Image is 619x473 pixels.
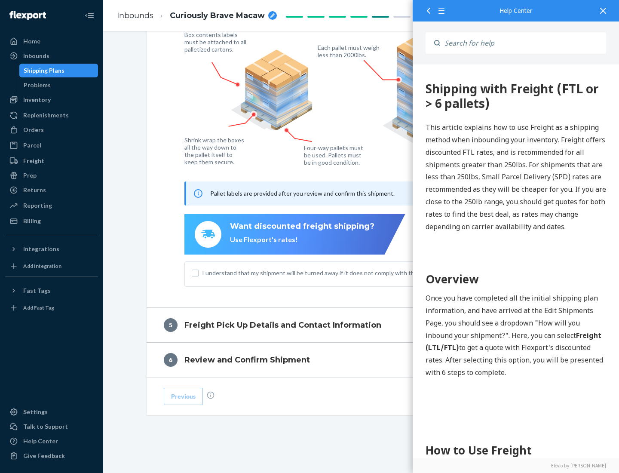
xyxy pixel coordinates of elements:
div: Fast Tags [23,286,51,295]
span: I understand that my shipment will be turned away if it does not comply with the above guidelines. [202,269,531,277]
a: Inbounds [5,49,98,63]
div: 6 [164,353,178,367]
a: Elevio by [PERSON_NAME] [426,463,606,469]
div: Billing [23,217,41,225]
div: Inbounds [23,52,49,60]
a: Add Integration [5,259,98,273]
div: Shipping Plans [24,66,64,75]
a: Inbounds [117,11,153,20]
p: Once you have completed all the initial shipping plan information, and have arrived at the Edit S... [13,227,193,314]
div: Add Fast Tag [23,304,54,311]
span: Pallet labels are provided after you review and confirm this shipment. [210,190,395,197]
input: Search [440,32,606,54]
figcaption: Shrink wrap the boxes all the way down to the pallet itself to keep them secure. [184,136,246,166]
div: Want discounted freight shipping? [230,221,374,232]
figcaption: Four-way pallets must be used. Pallets must be in good condition. [304,144,364,166]
a: Talk to Support [5,420,98,433]
div: 5 [164,318,178,332]
div: Give Feedback [23,451,65,460]
a: Home [5,34,98,48]
div: Talk to Support [23,422,68,431]
div: Problems [24,81,51,89]
a: Prep [5,169,98,182]
a: Help Center [5,434,98,448]
div: 360 Shipping with Freight (FTL or > 6 pallets) [13,17,193,46]
button: Fast Tags [5,284,98,298]
div: Freight [23,157,44,165]
ol: breadcrumbs [110,3,284,28]
span: Curiously Brave Macaw [170,10,265,21]
h1: Overview [13,206,193,223]
div: Reporting [23,201,52,210]
button: Close Navigation [81,7,98,24]
a: Replenishments [5,108,98,122]
a: Returns [5,183,98,197]
div: Use Flexport's rates! [230,235,374,245]
div: Orders [23,126,44,134]
div: Replenishments [23,111,69,120]
div: Inventory [23,95,51,104]
a: Billing [5,214,98,228]
button: 5Freight Pick Up Details and Contact Information [147,308,576,342]
div: Returns [23,186,46,194]
input: I understand that my shipment will be turned away if it does not comply with the above guidelines. [192,270,199,276]
a: Reporting [5,199,98,212]
a: Inventory [5,93,98,107]
div: Settings [23,408,48,416]
a: Freight [5,154,98,168]
a: Settings [5,405,98,419]
a: Parcel [5,138,98,152]
figcaption: Each pallet must weigh less than 2000lbs. [318,44,382,58]
button: Integrations [5,242,98,256]
div: Home [23,37,40,46]
figcaption: Box contents labels must be attached to all palletized cartons. [184,31,248,53]
button: Previous [164,388,203,405]
h4: Review and Confirm Shipment [184,354,310,365]
div: Help Center [426,8,606,14]
div: Integrations [23,245,59,253]
div: Add Integration [23,262,61,270]
h4: Freight Pick Up Details and Contact Information [184,319,381,331]
a: Orders [5,123,98,137]
a: Add Fast Tag [5,301,98,315]
div: Parcel [23,141,41,150]
button: Give Feedback [5,449,98,463]
div: Help Center [23,437,58,445]
h1: How to Use Freight [13,378,193,394]
a: Shipping Plans [19,64,98,77]
img: Flexport logo [9,11,46,20]
p: This article explains how to use Freight as a shipping method when inbounding your inventory. Fre... [13,57,193,168]
a: Problems [19,78,98,92]
h2: Step 1: Boxes and Labels [13,403,193,418]
div: Prep [23,171,37,180]
button: 6Review and Confirm Shipment [147,343,576,377]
